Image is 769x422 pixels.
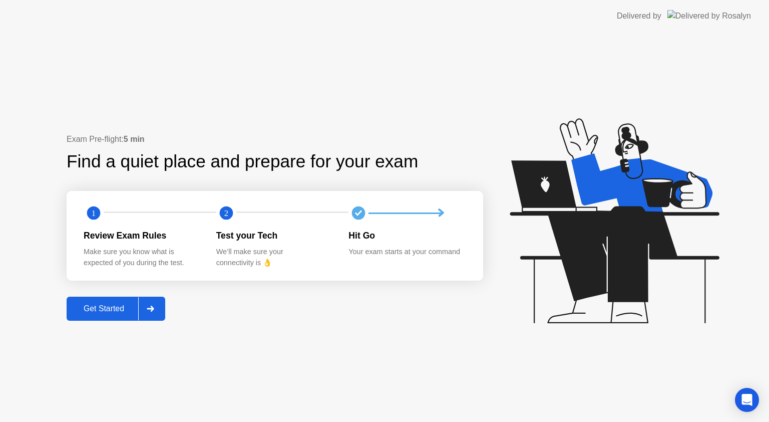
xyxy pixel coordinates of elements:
[735,388,759,412] div: Open Intercom Messenger
[348,229,465,242] div: Hit Go
[67,297,165,321] button: Get Started
[224,208,228,218] text: 2
[216,229,333,242] div: Test your Tech
[70,304,138,313] div: Get Started
[67,133,483,145] div: Exam Pre-flight:
[617,10,661,22] div: Delivered by
[67,148,420,175] div: Find a quiet place and prepare for your exam
[348,247,465,258] div: Your exam starts at your command
[92,208,96,218] text: 1
[216,247,333,268] div: We’ll make sure your connectivity is 👌
[124,135,145,143] b: 5 min
[667,10,751,22] img: Delivered by Rosalyn
[84,247,200,268] div: Make sure you know what is expected of you during the test.
[84,229,200,242] div: Review Exam Rules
